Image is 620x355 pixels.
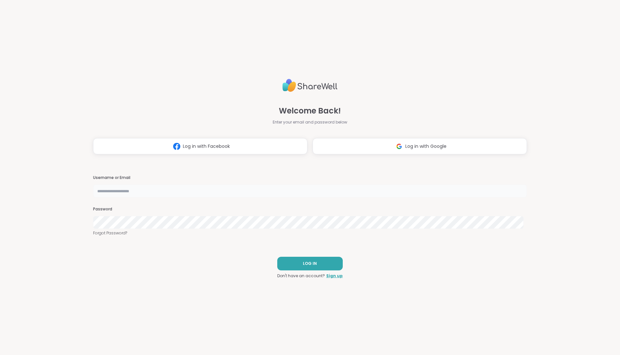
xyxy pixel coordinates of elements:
button: LOG IN [277,257,343,270]
a: Sign up [326,273,343,279]
span: Welcome Back! [279,105,341,117]
button: Log in with Google [313,138,527,154]
span: Log in with Facebook [183,143,230,150]
span: LOG IN [303,261,317,266]
a: Forgot Password? [93,230,527,236]
span: Enter your email and password below [273,119,347,125]
button: Log in with Facebook [93,138,307,154]
img: ShareWell Logomark [393,140,405,152]
img: ShareWell Logo [282,76,338,95]
h3: Password [93,207,527,212]
img: ShareWell Logomark [171,140,183,152]
span: Log in with Google [405,143,447,150]
span: Don't have an account? [277,273,325,279]
h3: Username or Email [93,175,527,181]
